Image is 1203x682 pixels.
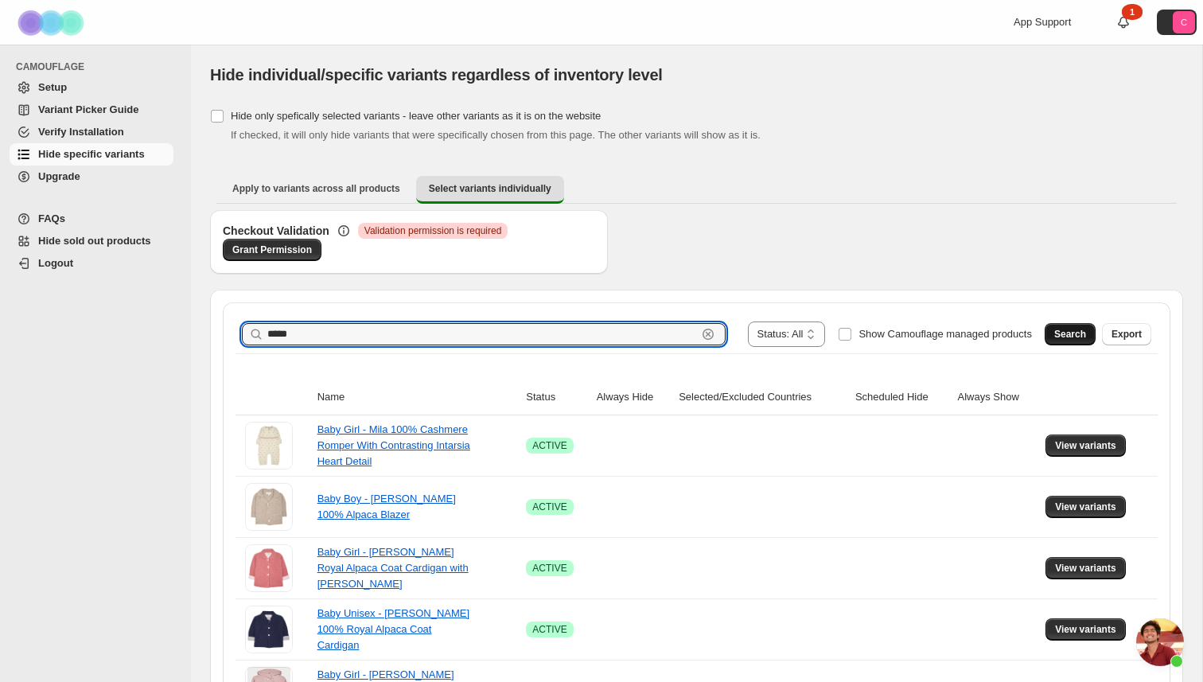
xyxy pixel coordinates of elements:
[521,380,591,415] th: Status
[10,230,173,252] a: Hide sold out products
[1045,496,1126,518] button: View variants
[1045,618,1126,641] button: View variants
[10,252,173,275] a: Logout
[1157,10,1197,35] button: Avatar with initials C
[38,235,151,247] span: Hide sold out products
[210,66,663,84] span: Hide individual/specific variants regardless of inventory level
[38,81,67,93] span: Setup
[851,380,953,415] th: Scheduled Hide
[231,110,601,122] span: Hide only spefically selected variants - leave other variants as it is on the website
[10,76,173,99] a: Setup
[1115,14,1131,30] a: 1
[1136,618,1184,666] div: Open chat
[592,380,674,415] th: Always Hide
[1122,4,1143,20] div: 1
[674,380,851,415] th: Selected/Excluded Countries
[700,326,716,342] button: Clear
[1112,328,1142,341] span: Export
[245,422,293,470] img: Baby Girl - Mila 100% Cashmere Romper With Contrasting Intarsia Heart Detail
[317,607,469,651] a: Baby Unisex - [PERSON_NAME] 100% Royal Alpaca Coat Cardigan
[245,483,293,531] img: Baby Boy - Rafael 100% Alpaca Blazer
[1045,323,1096,345] button: Search
[429,182,551,195] span: Select variants individually
[1055,439,1116,452] span: View variants
[1055,562,1116,575] span: View variants
[10,121,173,143] a: Verify Installation
[245,544,293,592] img: Baby Girl - Harper Royal Alpaca Coat Cardigan with Peter Pan Collar
[1045,435,1126,457] button: View variants
[1014,16,1071,28] span: App Support
[38,212,65,224] span: FAQs
[313,380,522,415] th: Name
[532,623,566,636] span: ACTIVE
[10,143,173,166] a: Hide specific variants
[38,257,73,269] span: Logout
[317,546,469,590] a: Baby Girl - [PERSON_NAME] Royal Alpaca Coat Cardigan with [PERSON_NAME]
[317,493,456,520] a: Baby Boy - [PERSON_NAME] 100% Alpaca Blazer
[220,176,413,201] button: Apply to variants across all products
[223,223,329,239] h3: Checkout Validation
[13,1,92,45] img: Camouflage
[416,176,564,204] button: Select variants individually
[858,328,1032,340] span: Show Camouflage managed products
[10,208,173,230] a: FAQs
[245,606,293,653] img: Baby Unisex - Harper 100% Royal Alpaca Coat Cardigan
[16,60,180,73] span: CAMOUFLAGE
[1173,11,1195,33] span: Avatar with initials C
[231,129,761,141] span: If checked, it will only hide variants that were specifically chosen from this page. The other va...
[952,380,1041,415] th: Always Show
[532,439,566,452] span: ACTIVE
[38,170,80,182] span: Upgrade
[364,224,502,237] span: Validation permission is required
[232,244,312,256] span: Grant Permission
[532,562,566,575] span: ACTIVE
[1181,18,1187,27] text: C
[38,103,138,115] span: Variant Picker Guide
[1055,501,1116,513] span: View variants
[38,126,124,138] span: Verify Installation
[1045,557,1126,579] button: View variants
[532,501,566,513] span: ACTIVE
[38,148,145,160] span: Hide specific variants
[223,239,321,261] a: Grant Permission
[10,166,173,188] a: Upgrade
[1055,623,1116,636] span: View variants
[232,182,400,195] span: Apply to variants across all products
[10,99,173,121] a: Variant Picker Guide
[317,423,470,467] a: Baby Girl - Mila 100% Cashmere Romper With Contrasting Intarsia Heart Detail
[1054,328,1086,341] span: Search
[1102,323,1151,345] button: Export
